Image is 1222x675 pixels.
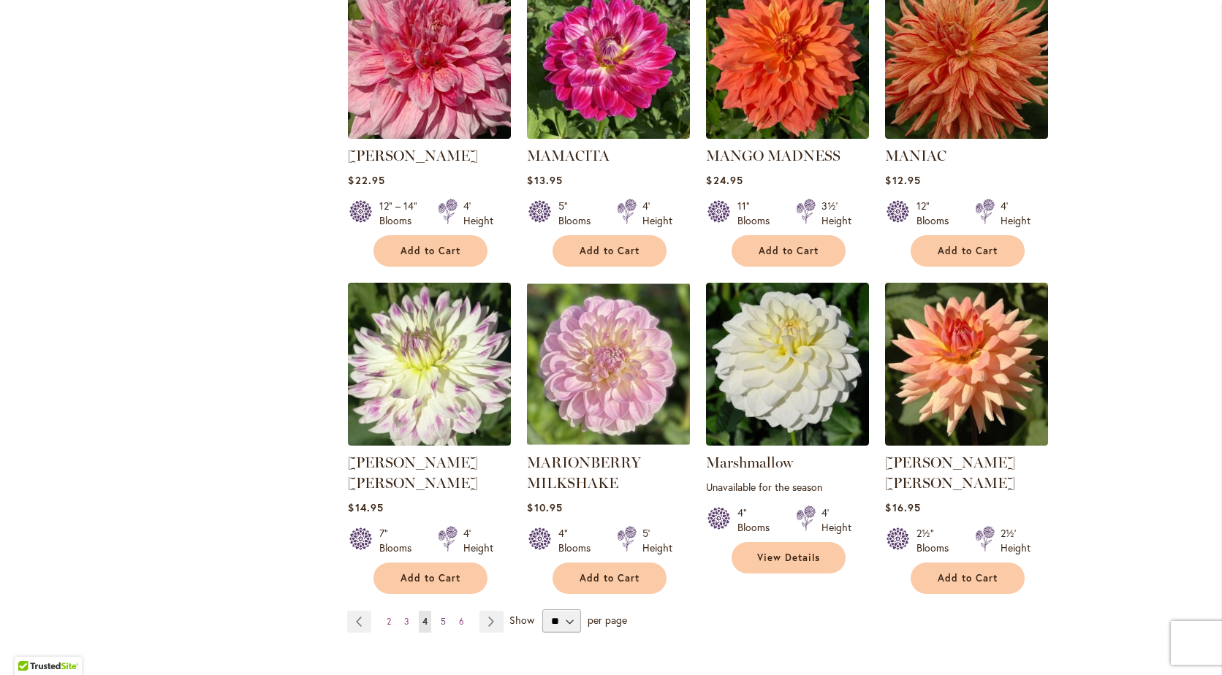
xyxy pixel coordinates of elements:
span: per page [588,613,627,627]
a: [PERSON_NAME] [348,147,478,164]
span: 5 [441,616,446,627]
span: $16.95 [885,500,920,514]
p: Unavailable for the season [706,480,869,494]
a: MARGARET ELLEN [348,435,511,449]
a: 2 [383,611,395,633]
span: $12.95 [885,173,920,187]
div: 12" – 14" Blooms [379,199,420,228]
button: Add to Cart [911,562,1025,594]
button: Add to Cart [373,562,487,594]
img: MARIONBERRY MILKSHAKE [527,283,690,446]
div: 2½' Height [1001,526,1031,555]
div: 4' Height [821,506,851,535]
span: Add to Cart [401,245,460,257]
a: [PERSON_NAME] [PERSON_NAME] [348,454,478,492]
a: Marshmallow [706,454,793,471]
span: Add to Cart [580,572,640,584]
span: 2 [387,616,391,627]
div: 5' Height [642,526,672,555]
span: $10.95 [527,500,562,514]
a: MANIAC [885,147,946,164]
button: Add to Cart [911,235,1025,267]
span: Show [509,613,534,627]
div: 4" Blooms [558,526,599,555]
div: 2½" Blooms [916,526,957,555]
iframe: Launch Accessibility Center [11,623,52,664]
span: 4 [422,616,428,627]
img: Marshmallow [706,283,869,446]
div: 3½' Height [821,199,851,228]
a: MAKI [348,128,511,142]
img: Mary Jo [885,283,1048,446]
span: View Details [757,552,820,564]
a: 3 [401,611,413,633]
div: 5" Blooms [558,199,599,228]
a: MARIONBERRY MILKSHAKE [527,435,690,449]
button: Add to Cart [553,235,667,267]
a: View Details [732,542,846,573]
div: 4' Height [463,199,493,228]
div: 7" Blooms [379,526,420,555]
div: 12" Blooms [916,199,957,228]
a: MARIONBERRY MILKSHAKE [527,454,641,492]
span: $24.95 [706,173,743,187]
a: [PERSON_NAME] [PERSON_NAME] [885,454,1015,492]
a: 6 [455,611,468,633]
span: $13.95 [527,173,562,187]
a: Marshmallow [706,435,869,449]
span: $14.95 [348,500,383,514]
div: 4' Height [642,199,672,228]
button: Add to Cart [553,562,667,594]
span: Add to Cart [759,245,819,257]
span: Add to Cart [580,245,640,257]
a: Maniac [885,128,1048,142]
div: 4" Blooms [737,506,778,535]
button: Add to Cart [373,235,487,267]
span: $22.95 [348,173,384,187]
span: Add to Cart [938,572,998,584]
a: Mamacita [527,128,690,142]
a: Mango Madness [706,128,869,142]
div: 11" Blooms [737,199,778,228]
span: Add to Cart [401,572,460,584]
span: Add to Cart [938,245,998,257]
a: 5 [437,611,449,633]
button: Add to Cart [732,235,846,267]
a: MANGO MADNESS [706,147,840,164]
div: 4' Height [463,526,493,555]
div: 4' Height [1001,199,1031,228]
a: Mary Jo [885,435,1048,449]
img: MARGARET ELLEN [348,283,511,446]
span: 6 [459,616,464,627]
span: 3 [404,616,409,627]
a: MAMACITA [527,147,610,164]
